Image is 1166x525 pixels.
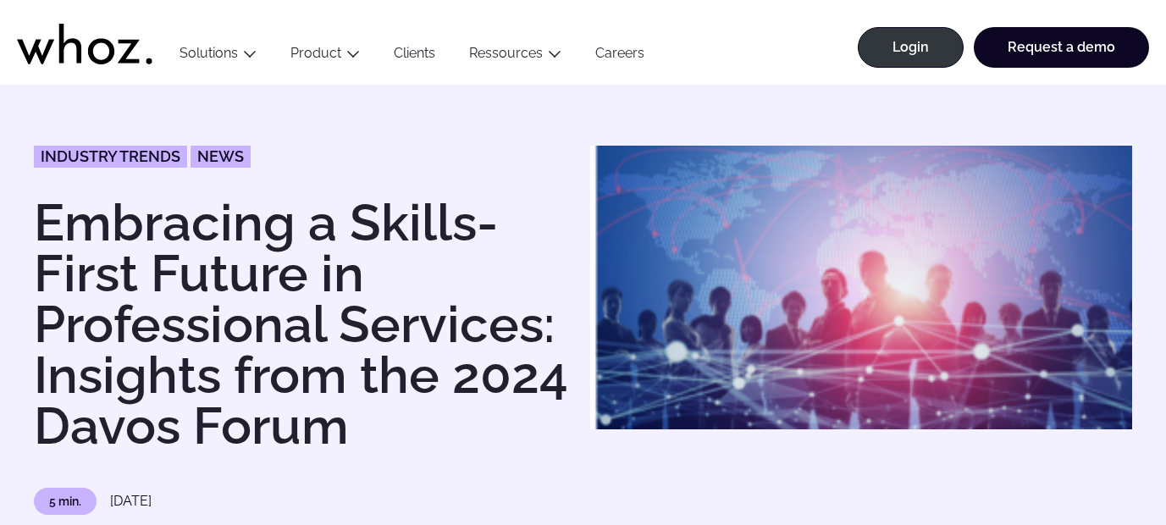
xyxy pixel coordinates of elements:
button: Product [274,45,377,68]
h1: Embracing a Skills-First Future in Professional Services: Insights from the 2024 Davos Forum [34,197,577,451]
span: News [197,149,244,164]
a: Ressources [469,45,543,61]
a: Product [290,45,341,61]
p: 5 min. [34,488,97,515]
a: Clients [377,45,452,68]
a: Careers [578,45,661,68]
button: Ressources [452,45,578,68]
button: Solutions [163,45,274,68]
time: [DATE] [110,493,152,509]
span: Industry Trends [41,149,180,164]
a: Request a demo [974,27,1149,68]
img: Skills First Approach [590,146,1133,429]
a: Login [858,27,964,68]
